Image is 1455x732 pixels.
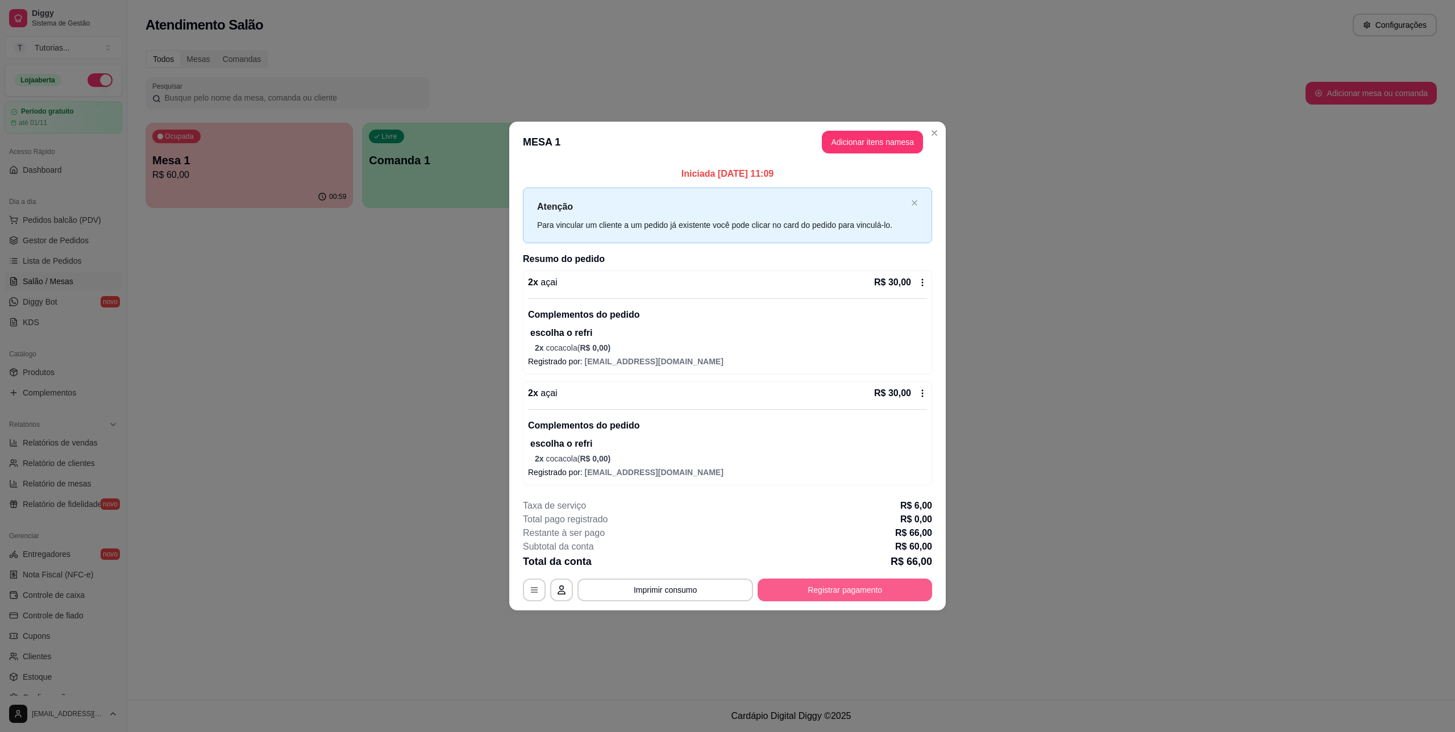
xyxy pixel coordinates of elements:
[528,276,558,289] p: 2 x
[530,437,927,451] p: escolha o refri
[535,343,546,352] span: 2 x
[523,499,586,513] p: Taxa de serviço
[535,454,546,463] span: 2 x
[528,308,927,322] p: Complementos do pedido
[577,579,753,601] button: Imprimir consumo
[523,554,592,569] p: Total da conta
[530,326,927,340] p: escolha o refri
[822,131,923,153] button: Adicionar itens namesa
[925,124,943,142] button: Close
[523,540,594,554] p: Subtotal da conta
[585,468,724,477] span: [EMAIL_ADDRESS][DOMAIN_NAME]
[874,276,911,289] p: R$ 30,00
[523,513,608,526] p: Total pago registrado
[911,199,918,207] button: close
[580,454,610,463] span: R$ 0,00 )
[585,357,724,366] span: [EMAIL_ADDRESS][DOMAIN_NAME]
[580,343,610,352] span: R$ 0,00 )
[528,356,927,367] p: Registrado por:
[874,386,911,400] p: R$ 30,00
[528,467,927,478] p: Registrado por:
[523,167,932,181] p: Iniciada [DATE] 11:09
[535,453,927,464] p: cocacola (
[537,219,907,231] div: Para vincular um cliente a um pedido já existente você pode clicar no card do pedido para vinculá...
[535,342,927,353] p: cocacola (
[895,526,932,540] p: R$ 66,00
[523,526,605,540] p: Restante à ser pago
[528,386,558,400] p: 2 x
[891,554,932,569] p: R$ 66,00
[537,199,907,214] p: Atenção
[895,540,932,554] p: R$ 60,00
[900,499,932,513] p: R$ 6,00
[538,277,558,287] span: açai
[911,199,918,206] span: close
[758,579,932,601] button: Registrar pagamento
[523,252,932,266] h2: Resumo do pedido
[528,419,927,432] p: Complementos do pedido
[900,513,932,526] p: R$ 0,00
[538,388,558,398] span: açai
[509,122,946,163] header: MESA 1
